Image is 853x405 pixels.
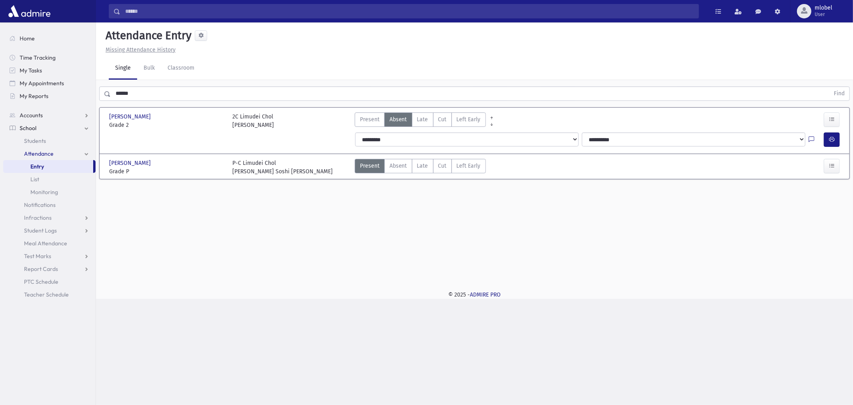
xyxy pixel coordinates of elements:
a: List [3,173,96,186]
div: AttTypes [355,159,486,176]
a: Accounts [3,109,96,122]
u: Missing Attendance History [106,46,176,53]
span: Teacher Schedule [24,291,69,298]
span: Accounts [20,112,43,119]
span: Monitoring [30,188,58,196]
a: Single [109,57,137,80]
span: User [815,11,832,18]
a: Test Marks [3,250,96,263]
a: Teacher Schedule [3,288,96,301]
div: © 2025 - [109,291,840,299]
span: mlobel [815,5,832,11]
span: Left Early [457,115,481,124]
span: My Reports [20,92,48,100]
span: PTC Schedule [24,278,58,285]
span: Cut [438,115,447,124]
a: School [3,122,96,134]
a: Attendance [3,147,96,160]
span: Absent [390,162,407,170]
a: Infractions [3,211,96,224]
h5: Attendance Entry [102,29,192,42]
div: P-C Limudei Chol [PERSON_NAME] Soshi [PERSON_NAME] [232,159,333,176]
a: Monitoring [3,186,96,198]
input: Search [120,4,699,18]
span: Absent [390,115,407,124]
img: AdmirePro [6,3,52,19]
span: School [20,124,36,132]
span: Entry [30,163,44,170]
a: Entry [3,160,93,173]
a: My Tasks [3,64,96,77]
span: Left Early [457,162,481,170]
a: My Appointments [3,77,96,90]
a: Meal Attendance [3,237,96,250]
span: List [30,176,39,183]
span: Attendance [24,150,54,157]
span: Home [20,35,35,42]
span: Late [417,162,428,170]
button: Find [829,87,849,100]
a: Time Tracking [3,51,96,64]
a: Home [3,32,96,45]
span: Meal Attendance [24,240,67,247]
span: Student Logs [24,227,57,234]
a: Students [3,134,96,147]
span: [PERSON_NAME] [109,112,152,121]
span: Students [24,137,46,144]
a: Missing Attendance History [102,46,176,53]
a: Report Cards [3,263,96,275]
a: Student Logs [3,224,96,237]
a: Classroom [161,57,201,80]
span: Present [360,115,380,124]
span: Time Tracking [20,54,56,61]
span: Report Cards [24,265,58,273]
span: [PERSON_NAME] [109,159,152,167]
span: Infractions [24,214,52,221]
span: Present [360,162,380,170]
span: My Appointments [20,80,64,87]
span: Notifications [24,201,56,209]
span: Grade P [109,167,224,176]
a: My Reports [3,90,96,102]
span: Grade 2 [109,121,224,129]
div: 2C Limudei Chol [PERSON_NAME] [232,112,274,129]
a: Bulk [137,57,161,80]
a: Notifications [3,198,96,211]
a: PTC Schedule [3,275,96,288]
div: AttTypes [355,112,486,129]
span: Test Marks [24,253,51,260]
span: My Tasks [20,67,42,74]
a: ADMIRE PRO [470,291,501,298]
span: Late [417,115,428,124]
span: Cut [438,162,447,170]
